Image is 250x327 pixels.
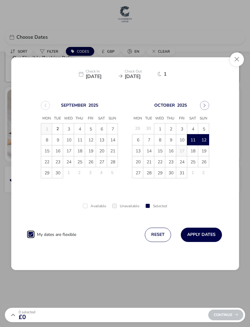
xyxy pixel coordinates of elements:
td: 18 [187,145,198,156]
td: 2 [74,167,85,178]
span: Sun [107,114,118,123]
span: Mon [41,114,52,123]
td: 2 [198,167,209,178]
td: 5 [107,167,118,178]
span: 2 [166,124,176,134]
span: 19 [198,146,209,156]
td: 6 [96,123,107,134]
span: 22 [41,157,52,167]
span: 22 [155,157,165,167]
span: 27 [96,157,107,167]
span: 18 [187,146,198,156]
p: Check Out [125,69,155,74]
td: 9 [52,134,63,145]
button: Close [230,52,244,66]
span: 21 [144,157,154,167]
td: 17 [63,145,74,156]
button: Next Month [200,101,209,110]
td: 5 [198,123,209,134]
span: 23 [52,157,63,167]
span: Thu [74,114,85,123]
td: 28 [143,167,154,178]
span: 17 [63,146,74,156]
span: [DATE] [86,74,116,79]
td: 30 [165,167,176,178]
span: 21 [107,146,118,156]
td: 25 [74,156,85,167]
td: 16 [52,145,63,156]
span: [DATE] [125,74,155,79]
td: 10 [63,134,74,145]
td: 29 [41,167,52,178]
td: 1 [63,167,74,178]
td: 18 [74,145,85,156]
td: 13 [132,145,143,156]
span: 25 [74,157,85,167]
span: 4 [187,124,198,134]
td: 7 [143,134,154,145]
span: 24 [63,157,74,167]
span: 24 [177,157,187,167]
span: 8 [41,135,52,145]
div: Available [83,204,106,208]
span: 7 [107,124,118,134]
td: 13 [96,134,107,145]
td: 20 [96,145,107,156]
span: 3 [177,124,187,134]
td: 15 [41,145,52,156]
span: 23 [166,157,176,167]
span: Wed [63,114,74,123]
span: Wed [154,114,165,123]
span: Fri [176,114,187,123]
button: Apply Dates [181,228,222,242]
span: 28 [144,168,154,178]
span: Thu [165,114,176,123]
span: Fri [85,114,96,123]
span: 15 [155,146,165,156]
span: 8 [155,135,165,145]
span: 30 [166,168,176,178]
td: 14 [107,134,118,145]
td: 7 [107,123,118,134]
span: 2 [52,123,63,134]
span: 0 Selected [19,310,35,315]
div: Unavailable [112,204,139,208]
td: 30 [52,167,63,178]
td: 27 [132,167,143,178]
span: Sat [187,114,198,123]
div: Selected [145,204,167,208]
span: Tue [52,114,63,123]
span: 26 [85,157,96,167]
span: 29 [155,168,165,178]
span: 7 [144,135,154,145]
td: 12 [198,134,209,145]
span: 31 [177,168,187,178]
label: My dates are flexible [37,233,76,237]
span: 20 [133,157,143,167]
td: 6 [132,134,143,145]
td: 3 [85,167,96,178]
span: 1 [155,124,165,134]
td: 21 [107,145,118,156]
span: 3 [63,124,74,134]
span: Sat [96,114,107,123]
span: £0 [19,314,35,320]
td: 3 [63,123,74,134]
td: 27 [96,156,107,167]
span: 20 [96,146,107,156]
td: 14 [143,145,154,156]
td: 22 [154,156,165,167]
span: 14 [144,146,154,156]
td: 29 [132,123,143,134]
td: 9 [165,134,176,145]
td: 25 [187,156,198,167]
span: 10 [177,135,187,145]
td: 2 [165,123,176,134]
td: 24 [63,156,74,167]
td: 19 [85,145,96,156]
td: 17 [176,145,187,156]
td: 19 [198,145,209,156]
span: Sun [198,114,209,123]
td: 21 [143,156,154,167]
td: 30 [143,123,154,134]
